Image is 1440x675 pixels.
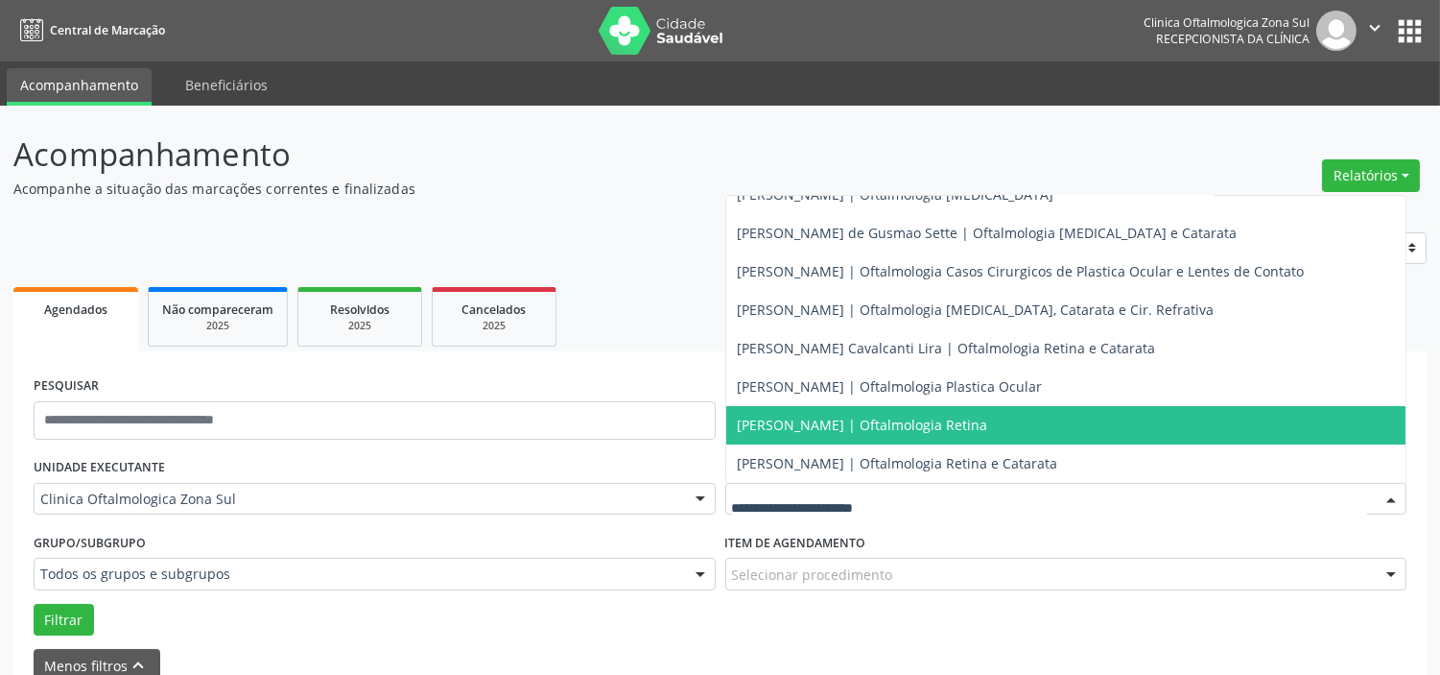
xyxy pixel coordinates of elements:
span: [PERSON_NAME] | Oftalmologia Retina e Catarata [738,454,1058,472]
span: [PERSON_NAME] | Oftalmologia Retina [738,416,988,434]
span: [PERSON_NAME] | Oftalmologia Plastica Ocular [738,377,1043,396]
label: UNIDADE EXECUTANTE [34,453,165,483]
span: [PERSON_NAME] de Gusmao Sette | Oftalmologia [MEDICAL_DATA] e Catarata [738,224,1238,242]
span: Agendados [44,301,107,318]
label: PESQUISAR [34,372,99,401]
div: 2025 [312,319,408,333]
div: 2025 [446,319,542,333]
div: Clinica Oftalmologica Zona Sul [1144,14,1310,31]
a: Central de Marcação [13,14,165,46]
button:  [1357,11,1393,51]
span: Selecionar procedimento [732,565,893,585]
span: [PERSON_NAME] Cavalcanti Lira | Oftalmologia Retina e Catarata [738,339,1156,357]
span: [PERSON_NAME] | Oftalmologia Casos Cirurgicos de Plastica Ocular e Lentes de Contato [738,262,1305,280]
span: Recepcionista da clínica [1156,31,1310,47]
span: Cancelados [462,301,527,318]
label: Grupo/Subgrupo [34,528,146,558]
span: Não compareceram [162,301,273,318]
span: Resolvidos [330,301,390,318]
label: Item de agendamento [725,528,866,558]
div: 2025 [162,319,273,333]
button: Filtrar [34,604,94,637]
i:  [1364,17,1385,38]
a: Beneficiários [172,68,281,102]
p: Acompanhamento [13,131,1003,179]
span: [PERSON_NAME] | Oftalmologia [MEDICAL_DATA], Catarata e Cir. Refrativa [738,301,1215,319]
img: img [1316,11,1357,51]
span: Todos os grupos e subgrupos [40,565,676,584]
button: Relatórios [1322,159,1420,192]
span: Clinica Oftalmologica Zona Sul [40,490,676,509]
p: Acompanhe a situação das marcações correntes e finalizadas [13,179,1003,199]
span: Central de Marcação [50,22,165,38]
button: apps [1393,14,1427,48]
a: Acompanhamento [7,68,152,106]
